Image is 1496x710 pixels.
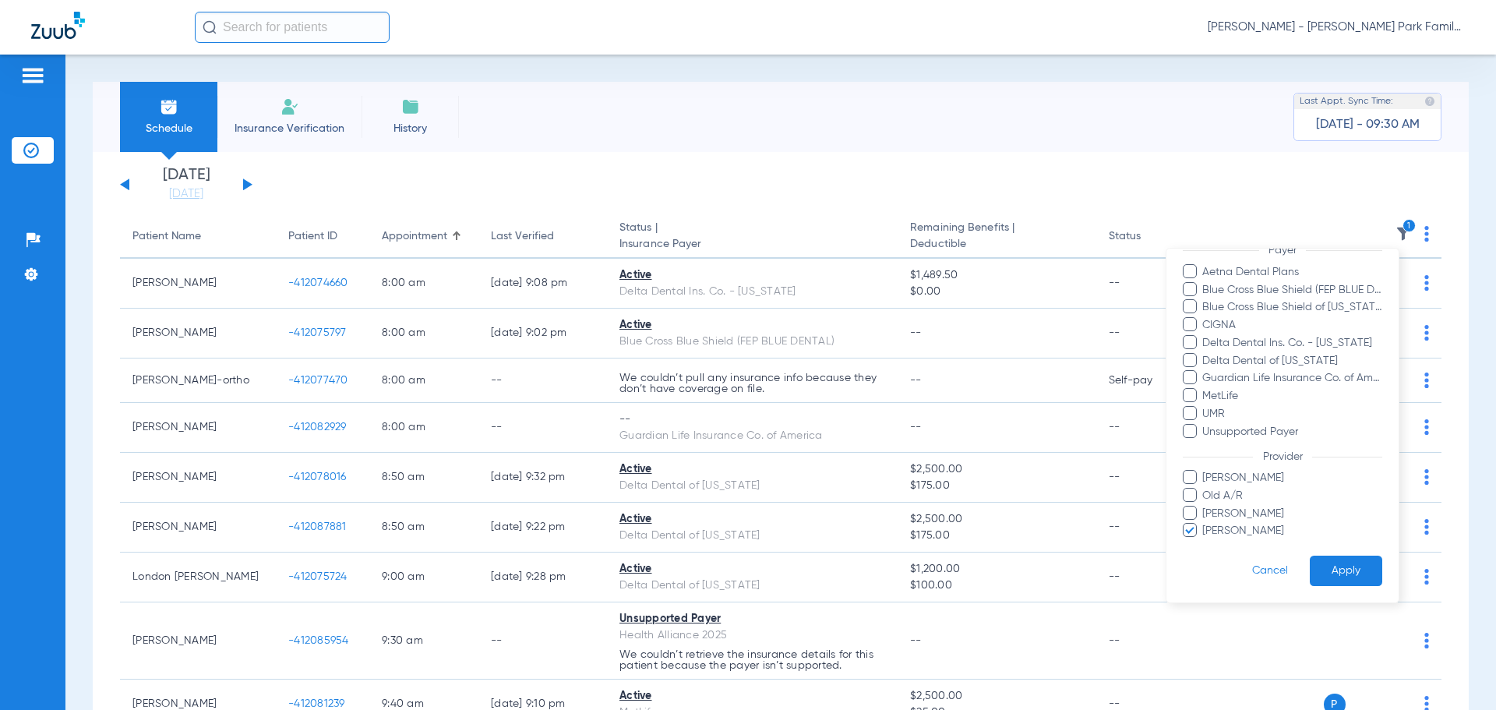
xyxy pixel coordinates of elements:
span: Delta Dental of [US_STATE] [1201,353,1382,369]
button: Apply [1310,556,1382,586]
span: Blue Cross Blue Shield (FEP BLUE DENTAL) [1201,282,1382,298]
span: Old A/R [1201,488,1382,504]
span: Blue Cross Blue Shield of [US_STATE] [1201,299,1382,316]
span: Unsupported Payer [1201,424,1382,440]
span: [PERSON_NAME] [1201,523,1382,539]
span: Aetna Dental Plans [1201,264,1382,281]
span: [PERSON_NAME] [1201,470,1382,486]
span: Provider [1253,451,1312,462]
span: UMR [1201,406,1382,422]
button: Cancel [1230,556,1310,586]
span: Delta Dental Ins. Co. - [US_STATE] [1201,335,1382,351]
span: MetLife [1201,388,1382,404]
span: CIGNA [1201,317,1382,334]
span: Payer [1258,245,1306,256]
span: [PERSON_NAME] [1201,506,1382,522]
span: Guardian Life Insurance Co. of America [1201,370,1382,387]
